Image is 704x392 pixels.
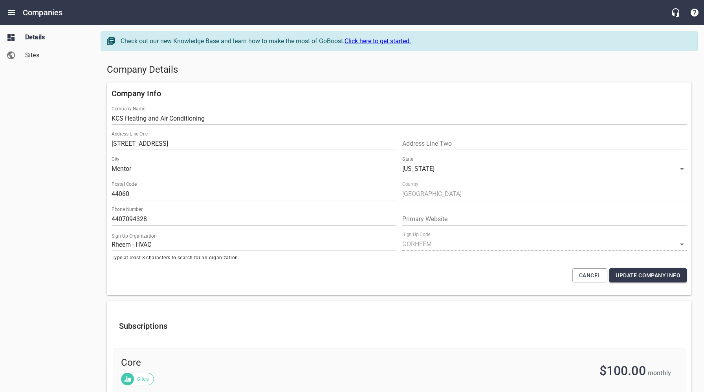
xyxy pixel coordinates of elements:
[112,182,137,187] label: Postal Code
[23,6,62,19] h6: Companies
[345,37,411,45] a: Click here to get started.
[121,373,154,385] div: Sites
[579,271,601,280] span: Cancel
[666,3,685,22] button: Live Chat
[25,51,85,60] span: Sites
[402,157,413,161] label: State
[112,132,148,136] label: Address Line One
[121,37,689,46] div: Check out our new Knowledge Base and learn how to make the most of GoBoost.
[112,106,145,111] label: Company Name
[599,363,646,378] span: $100.00
[402,232,430,237] label: Sign Up Code
[648,369,671,377] span: monthly
[119,320,679,332] h6: Subscriptions
[112,254,396,262] span: Type at least 3 characters to search for an organization.
[2,3,21,22] button: Open drawer
[616,271,680,280] span: Update Company Info
[25,33,85,42] span: Details
[112,157,119,161] label: City
[402,182,418,187] label: Country
[112,238,396,251] input: Start typing to search organizations
[107,64,691,76] h5: Company Details
[112,207,143,212] label: Phone Number
[685,3,704,22] button: Support Portal
[121,357,370,369] span: Core
[112,87,687,100] h6: Company Info
[609,268,687,283] button: Update Company Info
[572,268,607,283] button: Cancel
[132,375,154,383] span: Sites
